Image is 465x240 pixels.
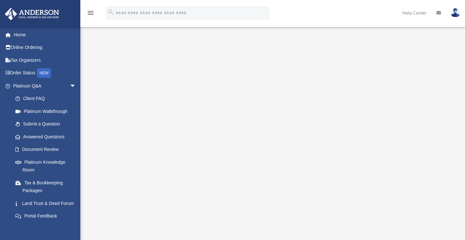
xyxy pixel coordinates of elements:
a: Platinum Knowledge Room [9,156,86,176]
a: Online Ordering [4,41,86,54]
a: Tax Organizers [4,54,86,67]
a: Answered Questions [9,130,86,143]
img: User Pic [451,8,460,17]
i: search [107,9,114,16]
a: Tax & Bookkeeping Packages [9,176,86,197]
a: Home [4,28,86,41]
a: Order StatusNEW [4,67,86,80]
iframe: <span data-mce-type="bookmark" style="display: inline-block; width: 0px; overflow: hidden; line-h... [98,37,445,230]
span: arrow_drop_down [70,79,83,93]
a: Document Review [9,143,86,156]
a: Submit a Question [9,118,86,131]
img: Anderson Advisors Platinum Portal [3,8,61,20]
a: Land Trust & Deed Forum [9,197,86,210]
a: Portal Feedback [9,210,86,223]
div: NEW [37,68,51,78]
a: menu [87,11,94,17]
a: Client FAQ [9,92,86,105]
a: Platinum Walkthrough [9,105,83,118]
i: menu [87,9,94,17]
a: Platinum Q&Aarrow_drop_down [4,79,86,92]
